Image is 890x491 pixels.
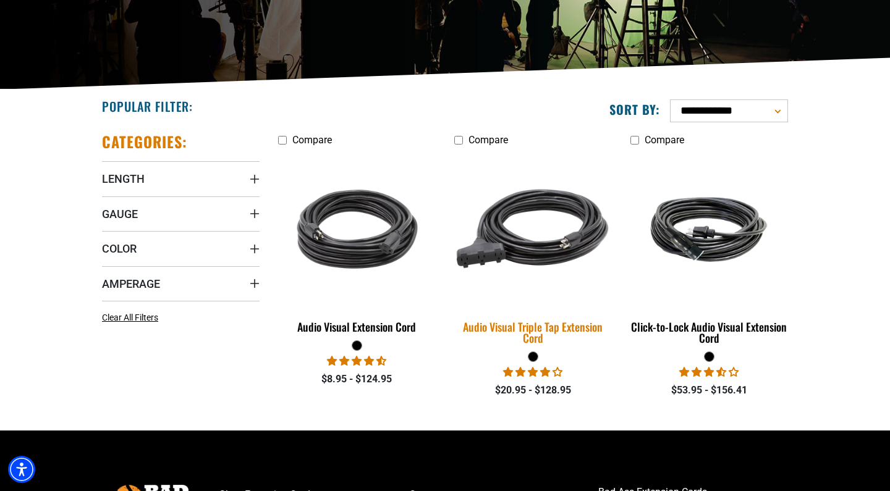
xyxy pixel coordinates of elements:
span: 4.68 stars [327,355,386,367]
h2: Popular Filter: [102,98,193,114]
span: 3.50 stars [679,366,739,378]
img: black [631,182,787,277]
summary: Length [102,161,260,196]
div: $20.95 - $128.95 [454,383,612,398]
h2: Categories: [102,132,187,151]
img: black [279,158,435,300]
span: Color [102,241,137,256]
span: Amperage [102,277,160,291]
span: Compare [468,134,508,146]
div: Audio Visual Triple Tap Extension Cord [454,321,612,343]
div: Click-to-Lock Audio Visual Extension Cord [630,321,788,343]
div: Audio Visual Extension Cord [278,321,436,332]
span: Clear All Filters [102,313,158,322]
summary: Amperage [102,266,260,301]
summary: Gauge [102,196,260,231]
div: $53.95 - $156.41 [630,383,788,398]
label: Sort by: [609,101,660,117]
a: Clear All Filters [102,311,163,324]
div: Accessibility Menu [8,456,35,483]
summary: Color [102,231,260,266]
a: black Audio Visual Triple Tap Extension Cord [454,152,612,351]
div: $8.95 - $124.95 [278,372,436,387]
span: Compare [292,134,332,146]
span: Compare [645,134,684,146]
span: Gauge [102,207,138,221]
span: Length [102,172,145,186]
a: black Audio Visual Extension Cord [278,152,436,340]
span: 3.75 stars [503,366,562,378]
img: black [446,150,619,308]
a: black Click-to-Lock Audio Visual Extension Cord [630,152,788,351]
